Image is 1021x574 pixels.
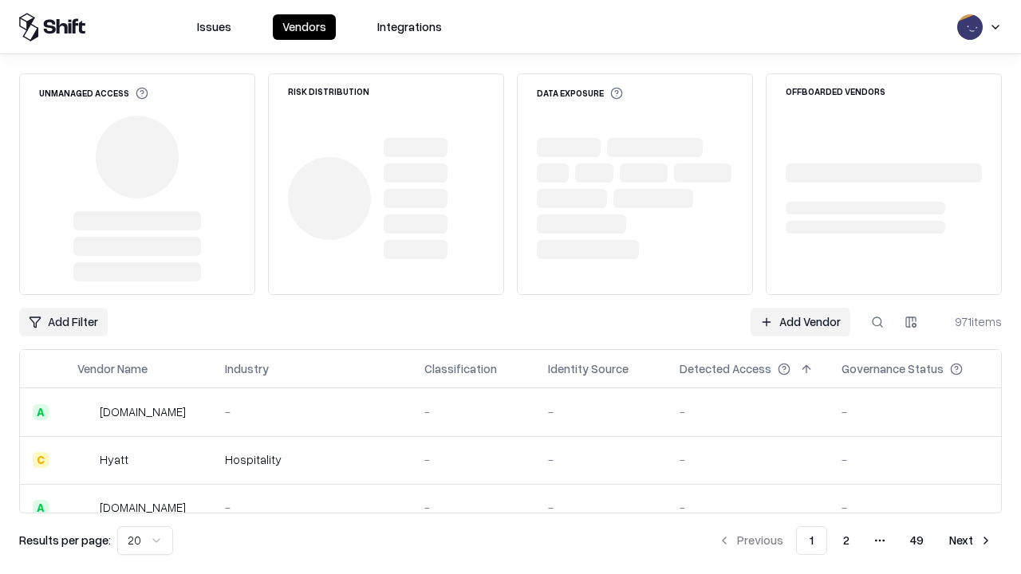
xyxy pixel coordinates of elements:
div: Detected Access [680,360,771,377]
div: - [680,403,816,420]
div: - [680,451,816,468]
button: Next [940,526,1002,555]
a: Add Vendor [751,308,850,336]
p: Results per page: [19,532,111,548]
div: Governance Status [842,360,944,377]
div: - [548,403,654,420]
div: Hyatt [100,451,128,468]
button: 1 [796,526,827,555]
nav: pagination [708,526,1002,555]
button: Issues [187,14,241,40]
button: 2 [830,526,862,555]
div: - [424,451,522,468]
div: Unmanaged Access [39,87,148,100]
img: intrado.com [77,404,93,420]
div: - [842,403,988,420]
div: - [842,451,988,468]
div: Classification [424,360,497,377]
div: A [33,500,49,516]
div: - [680,499,816,516]
div: - [842,499,988,516]
button: 49 [897,526,936,555]
button: Add Filter [19,308,108,336]
div: - [225,403,399,420]
div: Data Exposure [537,87,623,100]
div: - [225,499,399,516]
div: [DOMAIN_NAME] [100,499,186,516]
button: Integrations [368,14,451,40]
button: Vendors [273,14,336,40]
div: Identity Source [548,360,629,377]
div: [DOMAIN_NAME] [100,403,186,420]
div: A [33,404,49,420]
div: - [548,451,654,468]
div: Hospitality [225,451,399,468]
div: Vendor Name [77,360,148,377]
div: Risk Distribution [288,87,369,96]
div: Offboarded Vendors [786,87,885,96]
div: Industry [225,360,269,377]
div: C [33,452,49,468]
img: Hyatt [77,452,93,468]
div: - [424,403,522,420]
div: - [548,499,654,516]
div: 971 items [938,313,1002,330]
div: - [424,499,522,516]
img: primesec.co.il [77,500,93,516]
